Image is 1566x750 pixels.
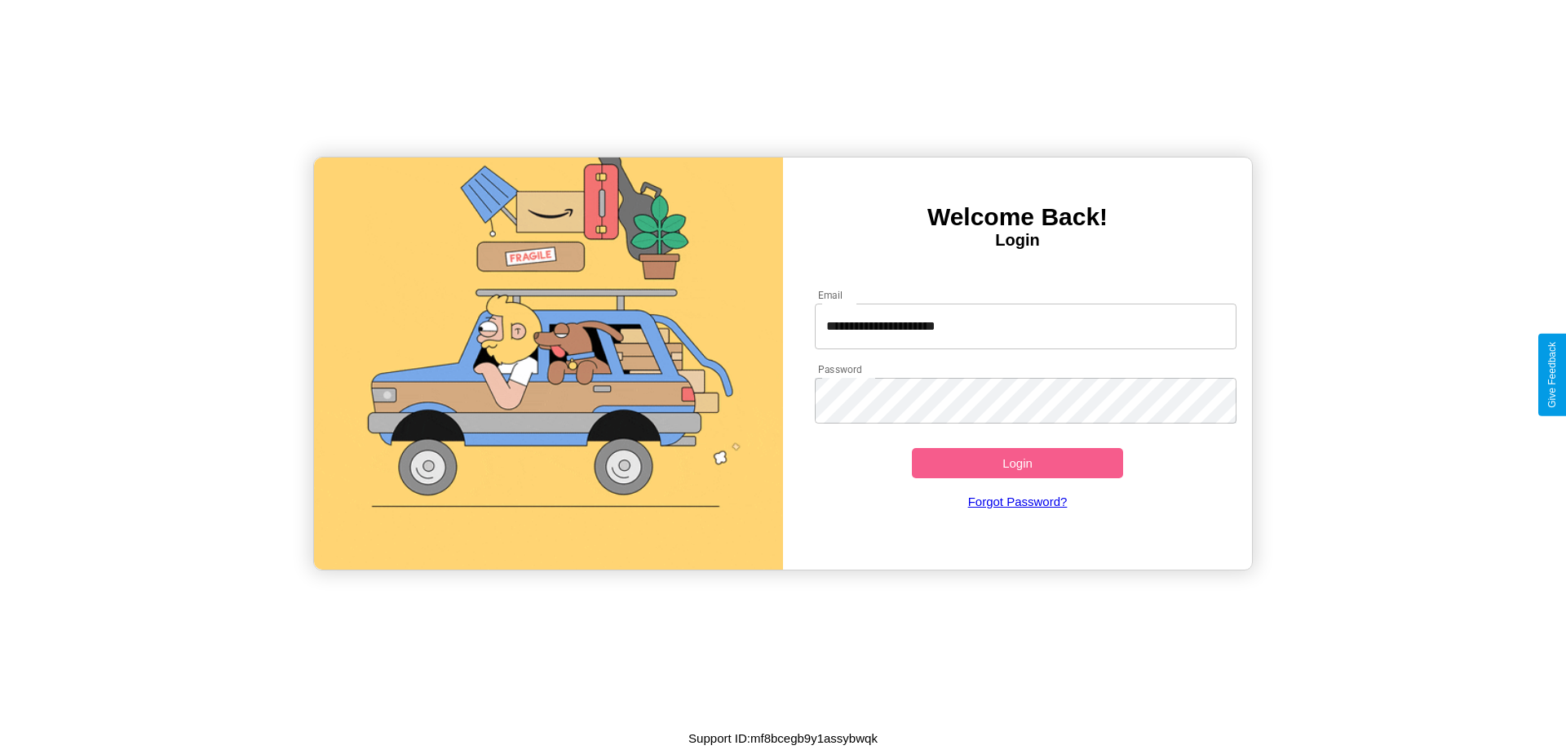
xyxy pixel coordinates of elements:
[783,231,1252,250] h4: Login
[912,448,1123,478] button: Login
[314,158,783,570] img: gif
[783,203,1252,231] h3: Welcome Back!
[1546,342,1558,408] div: Give Feedback
[818,362,861,376] label: Password
[688,727,878,749] p: Support ID: mf8bcegb9y1assybwqk
[807,478,1229,525] a: Forgot Password?
[818,288,843,302] label: Email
